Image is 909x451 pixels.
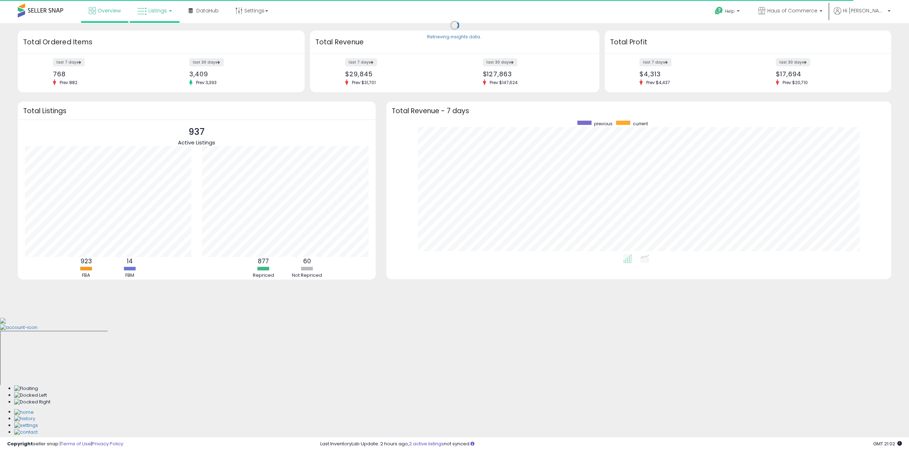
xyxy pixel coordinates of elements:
[53,58,85,66] label: last 7 days
[483,58,517,66] label: last 30 days
[14,409,34,416] img: Home
[594,121,613,127] span: previous
[486,79,521,86] span: Prev: $147,624
[23,37,299,47] h3: Total Ordered Items
[286,272,328,279] div: Not Repriced
[65,272,108,279] div: FBA
[242,272,285,279] div: Repriced
[98,7,121,14] span: Overview
[315,37,594,47] h3: Total Revenue
[14,399,50,406] img: Docked Right
[643,79,674,86] span: Prev: $4,437
[483,70,587,78] div: $127,863
[767,7,817,14] span: Haus of Commerce
[776,70,879,78] div: $17,694
[178,125,215,139] p: 937
[834,7,891,23] a: Hi [PERSON_NAME]
[348,79,379,86] span: Prev: $31,701
[81,257,92,265] b: 923
[14,422,38,429] img: Settings
[725,8,735,14] span: Help
[633,121,648,127] span: current
[779,79,811,86] span: Prev: $20,710
[14,392,47,399] img: Docked Left
[639,58,671,66] label: last 7 days
[189,58,224,66] label: last 30 days
[427,34,482,40] div: Retrieving insights data..
[178,139,215,146] span: Active Listings
[843,7,886,14] span: Hi [PERSON_NAME]
[345,58,377,66] label: last 7 days
[192,79,220,86] span: Prev: 3,393
[14,416,35,422] img: History
[392,108,886,114] h3: Total Revenue - 7 days
[776,58,810,66] label: last 30 days
[189,70,292,78] div: 3,409
[148,7,167,14] span: Listings
[196,7,219,14] span: DataHub
[23,108,370,114] h3: Total Listings
[709,1,747,23] a: Help
[345,70,449,78] div: $29,845
[14,385,38,392] img: Floating
[127,257,133,265] b: 14
[109,272,151,279] div: FBM
[56,79,81,86] span: Prev: 882
[14,429,38,436] img: Contact
[610,37,886,47] h3: Total Profit
[303,257,311,265] b: 60
[258,257,269,265] b: 877
[639,70,742,78] div: $4,313
[714,6,723,15] i: Get Help
[53,70,156,78] div: 768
